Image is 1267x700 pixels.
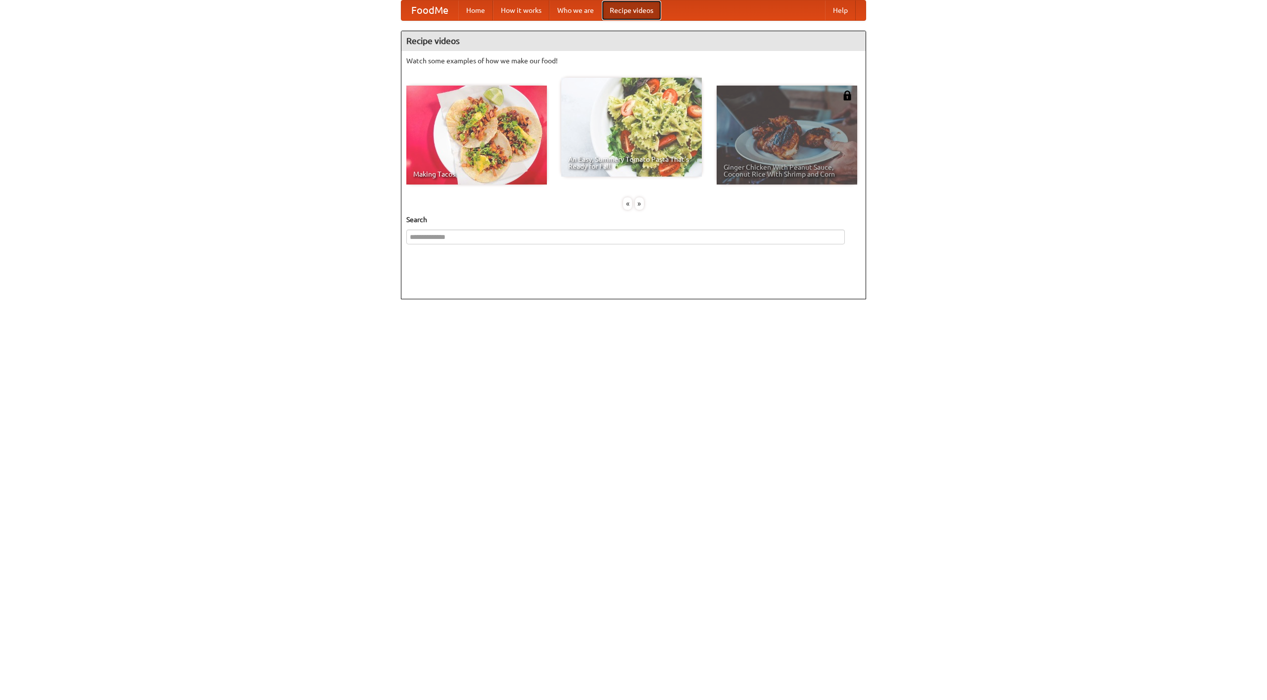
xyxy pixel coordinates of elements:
a: An Easy, Summery Tomato Pasta That's Ready for Fall [561,78,702,177]
img: 483408.png [842,91,852,100]
span: Making Tacos [413,171,540,178]
a: Recipe videos [602,0,661,20]
span: An Easy, Summery Tomato Pasta That's Ready for Fall [568,156,695,170]
a: FoodMe [401,0,458,20]
div: « [623,197,632,210]
a: How it works [493,0,549,20]
div: » [635,197,644,210]
a: Help [825,0,856,20]
h5: Search [406,215,861,225]
a: Making Tacos [406,86,547,185]
p: Watch some examples of how we make our food! [406,56,861,66]
a: Who we are [549,0,602,20]
a: Home [458,0,493,20]
h4: Recipe videos [401,31,866,51]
